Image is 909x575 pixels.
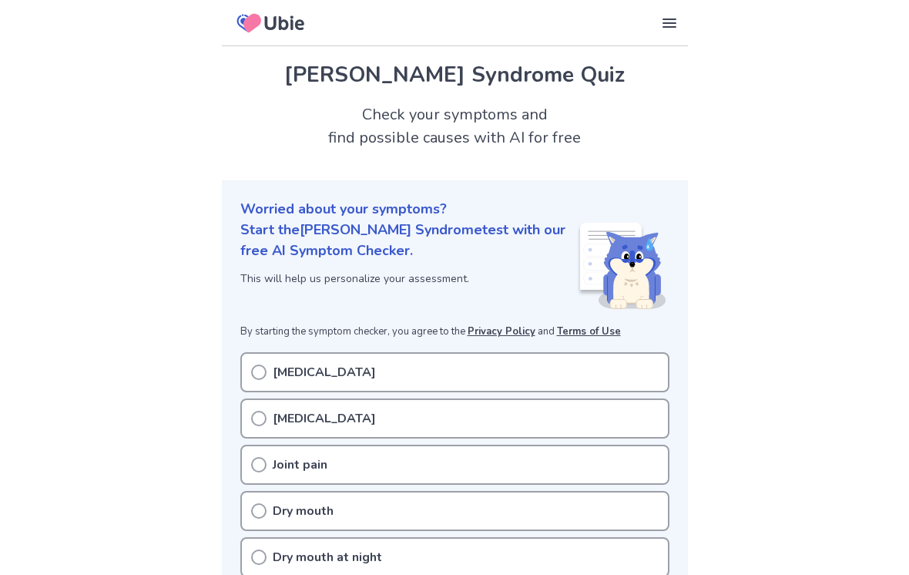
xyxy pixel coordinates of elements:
p: Dry mouth [273,502,334,520]
img: Shiba [577,223,666,309]
p: Joint pain [273,456,327,474]
p: This will help us personalize your assessment. [240,271,577,287]
p: Dry mouth at night [273,548,382,567]
p: Worried about your symptoms? [240,199,669,220]
p: [MEDICAL_DATA] [273,409,376,428]
h2: Check your symptoms and find possible causes with AI for free [222,103,688,150]
a: Privacy Policy [468,324,535,338]
p: By starting the symptom checker, you agree to the and [240,324,669,340]
a: Terms of Use [557,324,621,338]
p: [MEDICAL_DATA] [273,363,376,382]
p: Start the [PERSON_NAME] Syndrome test with our free AI Symptom Checker. [240,220,577,261]
h1: [PERSON_NAME] Syndrome Quiz [240,59,669,91]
